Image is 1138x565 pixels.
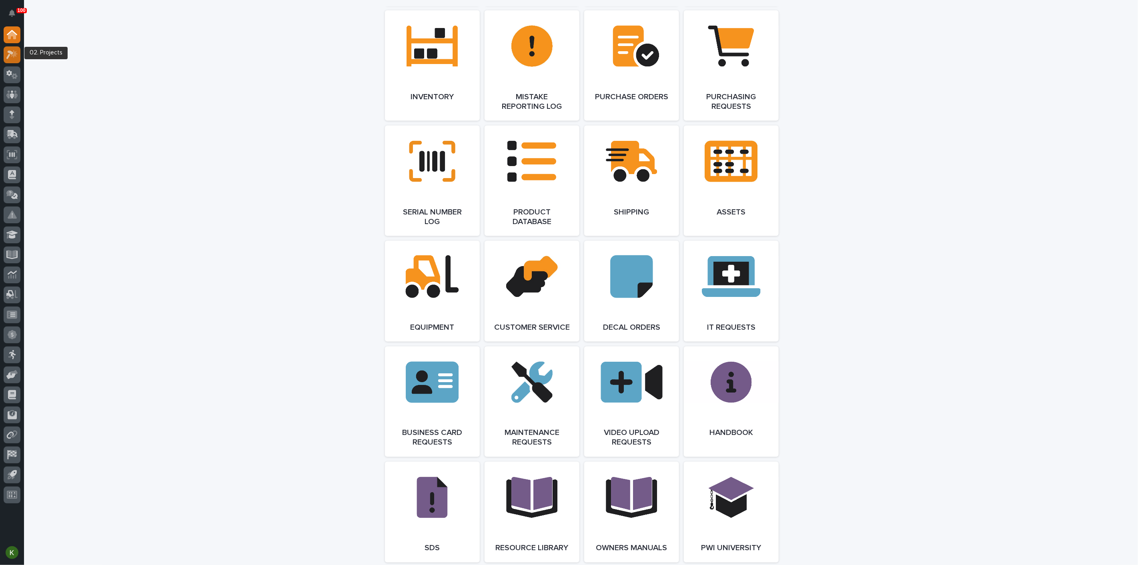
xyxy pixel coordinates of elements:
[584,126,679,236] a: Shipping
[584,347,679,457] a: Video Upload Requests
[485,241,579,342] a: Customer Service
[385,462,480,563] a: SDS
[584,241,679,342] a: Decal Orders
[385,347,480,457] a: Business Card Requests
[385,126,480,236] a: Serial Number Log
[684,347,779,457] a: Handbook
[684,10,779,121] a: Purchasing Requests
[485,10,579,121] a: Mistake Reporting Log
[584,462,679,563] a: Owners Manuals
[485,347,579,457] a: Maintenance Requests
[385,10,480,121] a: Inventory
[485,126,579,236] a: Product Database
[4,544,20,561] button: users-avatar
[684,241,779,342] a: IT Requests
[684,462,779,563] a: PWI University
[684,126,779,236] a: Assets
[385,241,480,342] a: Equipment
[4,5,20,22] button: Notifications
[10,10,20,22] div: Notifications100
[485,462,579,563] a: Resource Library
[18,8,26,13] p: 100
[584,10,679,121] a: Purchase Orders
